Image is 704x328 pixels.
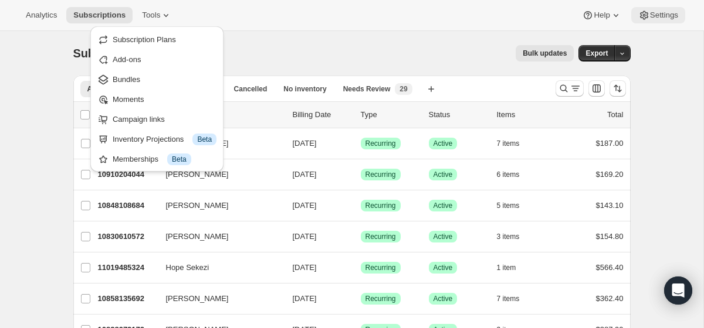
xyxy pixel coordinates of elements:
[113,35,176,44] span: Subscription Plans
[422,81,441,97] button: Create new view
[434,139,453,148] span: Active
[197,135,212,144] span: Beta
[98,197,624,214] div: 10848108684[PERSON_NAME][DATE]SuccessRecurringSuccessActive5 items$143.10
[19,7,64,23] button: Analytics
[607,109,623,121] p: Total
[98,293,157,305] p: 10858135692
[578,45,615,61] button: Export
[588,80,605,97] button: Customize table column order and visibility
[94,110,220,128] button: Campaign links
[429,109,488,121] p: Status
[98,109,624,121] div: IDCustomerBilling DateTypeStatusItemsTotal
[113,134,216,145] div: Inventory Projections
[516,45,574,61] button: Bulk updates
[596,139,624,148] span: $187.00
[434,294,453,303] span: Active
[497,197,533,214] button: 5 items
[113,55,141,64] span: Add-ons
[434,201,453,210] span: Active
[361,109,419,121] div: Type
[98,262,157,274] p: 11019485324
[497,259,529,276] button: 1 item
[434,170,453,179] span: Active
[497,166,533,183] button: 6 items
[497,170,520,179] span: 6 items
[166,200,229,211] span: [PERSON_NAME]
[293,139,317,148] span: [DATE]
[283,84,326,94] span: No inventory
[596,170,624,179] span: $169.20
[98,200,157,211] p: 10848108684
[113,115,165,124] span: Campaign links
[497,232,520,241] span: 3 items
[166,262,209,274] span: Hope Sekezi
[365,232,396,241] span: Recurring
[575,7,628,23] button: Help
[293,294,317,303] span: [DATE]
[73,11,126,20] span: Subscriptions
[98,259,624,276] div: 11019485324Hope Sekezi[DATE]SuccessRecurringSuccessActive1 item$566.40
[523,49,567,58] span: Bulk updates
[94,30,220,49] button: Subscription Plans
[497,139,520,148] span: 7 items
[94,90,220,108] button: Moments
[135,7,179,23] button: Tools
[98,228,624,245] div: 10830610572[PERSON_NAME][DATE]SuccessRecurringSuccessActive3 items$154.80
[365,170,396,179] span: Recurring
[113,95,144,104] span: Moments
[73,47,150,60] span: Subscriptions
[610,80,626,97] button: Sort the results
[650,11,678,20] span: Settings
[293,170,317,179] span: [DATE]
[142,11,160,20] span: Tools
[596,294,624,303] span: $362.40
[159,227,276,246] button: [PERSON_NAME]
[497,135,533,152] button: 7 items
[434,263,453,272] span: Active
[596,232,624,241] span: $154.80
[585,49,608,58] span: Export
[159,196,276,215] button: [PERSON_NAME]
[113,75,140,84] span: Bundles
[293,109,351,121] p: Billing Date
[293,232,317,241] span: [DATE]
[98,231,157,242] p: 10830610572
[365,139,396,148] span: Recurring
[497,291,533,307] button: 7 items
[631,7,685,23] button: Settings
[166,293,229,305] span: [PERSON_NAME]
[497,228,533,245] button: 3 items
[66,7,133,23] button: Subscriptions
[293,201,317,210] span: [DATE]
[594,11,610,20] span: Help
[98,135,624,152] div: 10894213260[PERSON_NAME][DATE]SuccessRecurringSuccessActive7 items$187.00
[497,109,556,121] div: Items
[556,80,584,97] button: Search and filter results
[26,11,57,20] span: Analytics
[596,201,624,210] span: $143.10
[365,201,396,210] span: Recurring
[365,263,396,272] span: Recurring
[98,166,624,183] div: 10910204044[PERSON_NAME][DATE]SuccessRecurringSuccessActive6 items$169.20
[98,291,624,307] div: 10858135692[PERSON_NAME][DATE]SuccessRecurringSuccessActive7 items$362.40
[94,129,220,148] button: Inventory Projections
[159,289,276,308] button: [PERSON_NAME]
[596,263,624,272] span: $566.40
[497,201,520,210] span: 5 items
[365,294,396,303] span: Recurring
[159,258,276,277] button: Hope Sekezi
[293,263,317,272] span: [DATE]
[234,84,268,94] span: Cancelled
[172,155,187,164] span: Beta
[113,153,216,165] div: Memberships
[94,70,220,88] button: Bundles
[343,84,391,94] span: Needs Review
[94,149,220,168] button: Memberships
[497,294,520,303] span: 7 items
[400,84,407,94] span: 29
[497,263,516,272] span: 1 item
[166,231,229,242] span: [PERSON_NAME]
[664,276,692,305] div: Open Intercom Messenger
[434,232,453,241] span: Active
[94,50,220,69] button: Add-ons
